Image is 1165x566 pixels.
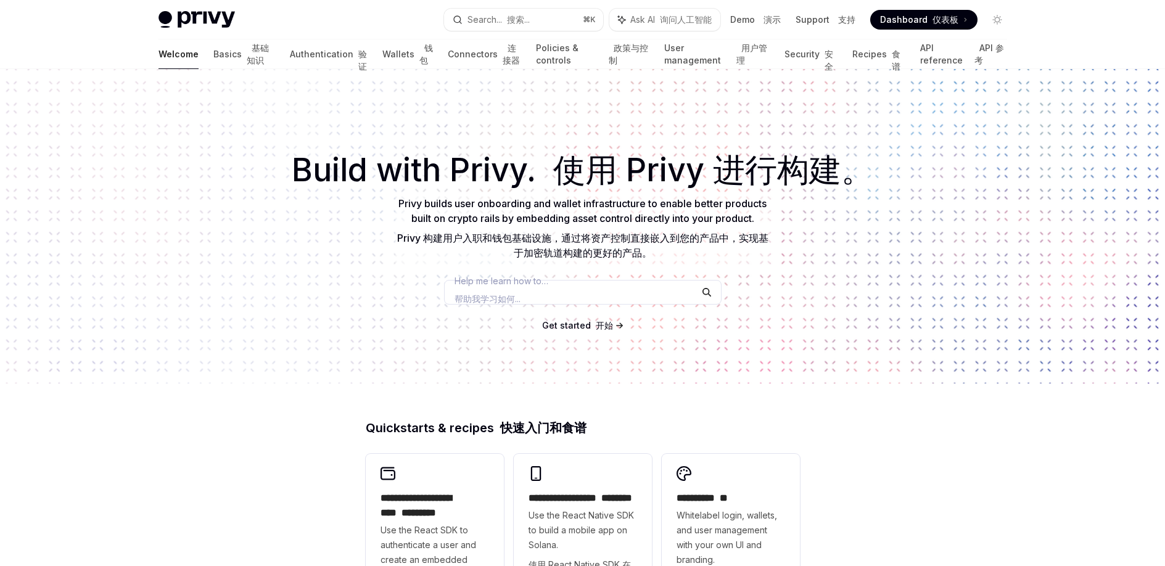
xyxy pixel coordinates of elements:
[664,39,770,69] a: User management 用户管理
[796,14,855,26] a: Support 支持
[987,10,1007,30] button: Toggle dark mode
[660,14,712,25] font: 询问人工智能
[419,43,433,65] font: 钱包
[764,14,781,25] font: 演示
[500,420,587,435] font: 快速入门和食谱
[455,274,548,310] span: Help me learn how to…
[920,39,1007,69] a: API reference API 参考
[467,12,530,27] div: Search...
[397,232,768,259] font: Privy 构建用户入职和钱包基础设施，通过将资产控制直接嵌入到您的产品中，实现基于加密轨道构建的更好的产品。
[395,197,770,259] span: Privy builds user onboarding and wallet infrastructure to enable better products built on crypto ...
[290,39,368,69] a: Authentication 验证
[213,39,276,69] a: Basics 基础知识
[247,43,269,65] font: 基础知识
[870,10,978,30] a: Dashboard 仪表板
[730,14,781,26] a: Demo 演示
[825,49,833,72] font: 安全
[736,43,767,65] font: 用户管理
[366,422,587,434] span: Quickstarts & recipes
[932,14,958,25] font: 仪表板
[542,320,613,330] span: Get started
[838,14,855,25] font: 支持
[455,293,521,304] font: 帮助我学习如何...
[852,39,905,69] a: Recipes 食谱
[158,39,199,69] a: Welcome
[974,43,1004,65] font: API 参考
[892,49,900,72] font: 食谱
[507,14,530,25] font: 搜索...
[630,14,712,26] span: Ask AI
[448,39,521,69] a: Connectors 连接器
[609,9,720,31] button: Ask AI 询问人工智能
[358,49,367,72] font: 验证
[382,39,433,69] a: Wallets 钱包
[542,319,613,332] a: Get started 开始
[880,14,958,26] span: Dashboard
[292,159,873,181] span: Build with Privy.
[583,15,596,25] span: ⌘ K
[536,39,650,69] a: Policies & controls 政策与控制
[503,43,520,65] font: 连接器
[596,320,613,330] font: 开始
[553,150,873,189] font: 使用 Privy 进行构建。
[784,39,838,69] a: Security 安全
[609,43,648,65] font: 政策与控制
[158,11,235,28] img: light logo
[444,9,603,31] button: Search... 搜索...⌘K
